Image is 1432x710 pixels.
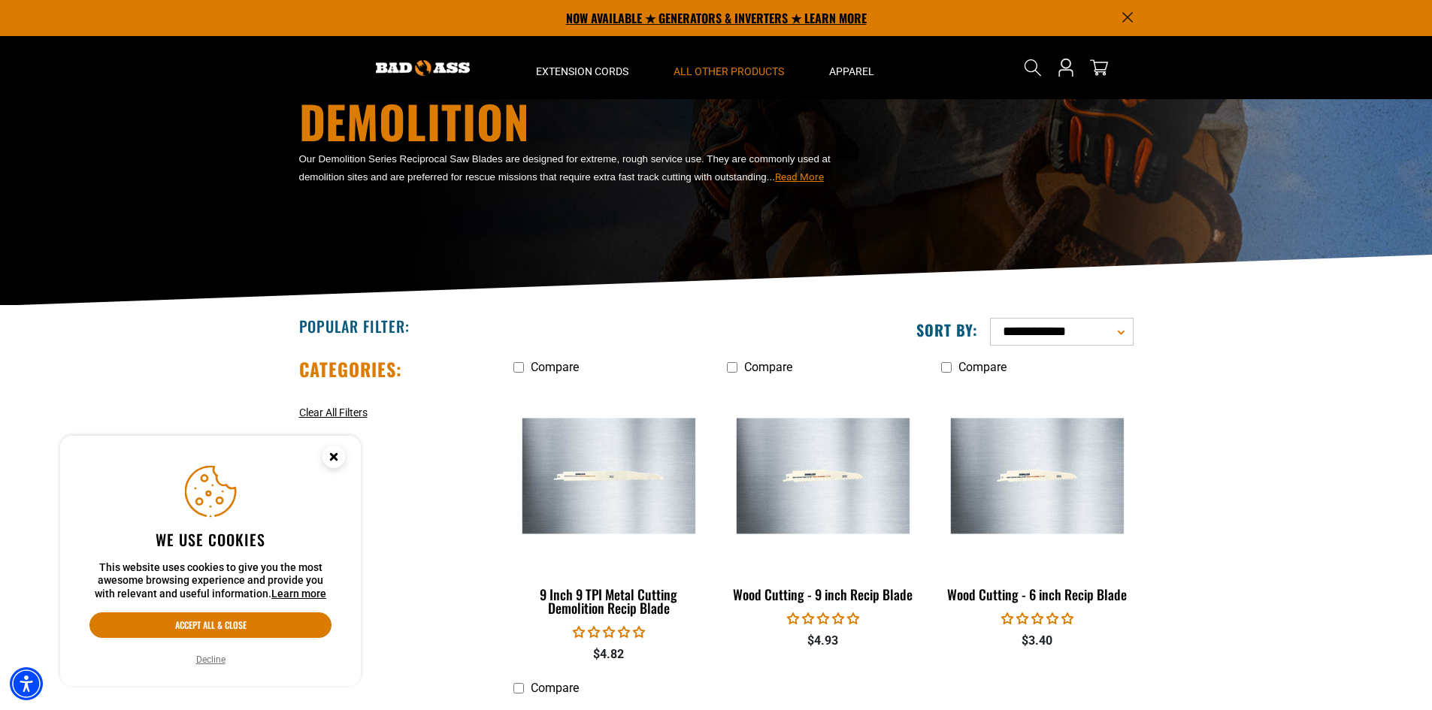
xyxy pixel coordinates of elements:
[376,60,470,76] img: Bad Ass Extension Cords
[787,612,859,626] span: 0.00 stars
[674,65,784,78] span: All Other Products
[299,153,831,183] span: Our Demolition Series Reciprocal Saw Blades are designed for extreme, rough service use. They are...
[307,436,361,482] button: Close this option
[299,316,410,336] h2: Popular Filter:
[513,588,705,615] div: 9 Inch 9 TPI Metal Cutting Demolition Recip Blade
[513,645,705,663] div: $4.82
[941,382,1133,610] a: Wood Cutting - 6 inch Recip Blade Wood Cutting - 6 inch Recip Blade
[299,98,848,144] h1: Demolition
[89,530,332,549] h2: We use cookies
[1021,56,1045,80] summary: Search
[744,360,792,374] span: Compare
[531,681,579,695] span: Compare
[1001,612,1073,626] span: 0.00 stars
[531,360,579,374] span: Compare
[728,418,918,533] img: Wood Cutting - 9 inch Recip Blade
[89,612,332,638] button: Accept all & close
[89,561,332,601] p: This website uses cookies to give you the most awesome browsing experience and provide you with r...
[1054,36,1078,99] a: Open this option
[299,406,368,418] span: Clear All Filters
[727,632,919,650] div: $4.93
[958,360,1007,374] span: Compare
[514,418,704,533] img: 9 Inch 9 TPI Metal Cutting Demolition Recip Blade
[941,632,1133,650] div: $3.40
[271,588,326,600] a: This website uses cookies to give you the most awesome browsing experience and provide you with r...
[513,382,705,624] a: 9 Inch 9 TPI Metal Cutting Demolition Recip Blade 9 Inch 9 TPI Metal Cutting Demolition Recip Blade
[299,358,403,381] h2: Categories:
[651,36,807,99] summary: All Other Products
[60,436,361,687] aside: Cookie Consent
[916,320,978,340] label: Sort by:
[943,418,1132,533] img: Wood Cutting - 6 inch Recip Blade
[513,36,651,99] summary: Extension Cords
[807,36,897,99] summary: Apparel
[1087,59,1111,77] a: cart
[10,667,43,700] div: Accessibility Menu
[299,405,374,421] a: Clear All Filters
[536,65,628,78] span: Extension Cords
[941,588,1133,601] div: Wood Cutting - 6 inch Recip Blade
[829,65,874,78] span: Apparel
[775,171,824,183] span: Read More
[727,588,919,601] div: Wood Cutting - 9 inch Recip Blade
[727,382,919,610] a: Wood Cutting - 9 inch Recip Blade Wood Cutting - 9 inch Recip Blade
[192,652,230,667] button: Decline
[573,625,645,639] span: 0.00 stars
